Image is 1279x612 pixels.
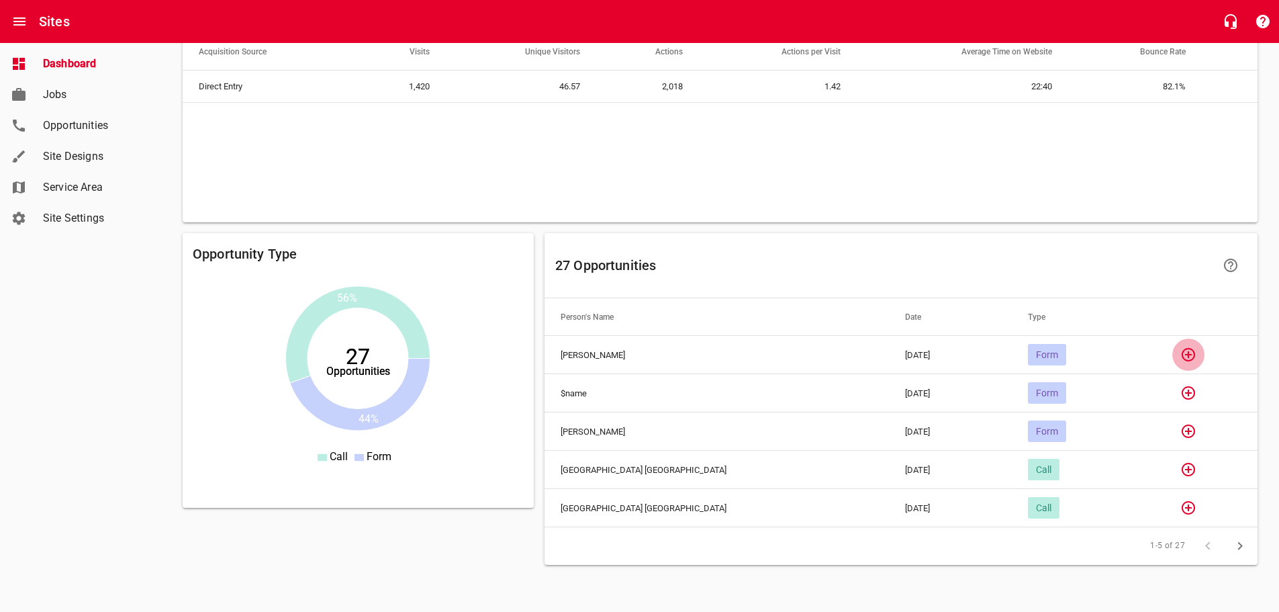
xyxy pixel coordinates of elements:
[1028,349,1066,360] span: Form
[43,118,145,134] span: Opportunities
[1028,502,1059,513] span: Call
[1028,497,1059,519] div: Call
[544,298,889,336] th: Person's Name
[43,56,145,72] span: Dashboard
[355,71,446,103] td: 1,420
[1028,459,1059,480] div: Call
[889,451,1012,489] td: [DATE]
[555,255,1212,276] h6: 27 Opportunities
[43,148,145,165] span: Site Designs
[857,33,1068,71] th: Average Time on Website
[446,71,596,103] td: 46.57
[889,298,1012,336] th: Date
[193,243,524,265] h6: Opportunity Type
[1150,539,1185,553] span: 1-5 of 27
[330,450,348,463] span: Call
[544,374,889,412] td: $name
[1028,388,1066,398] span: Form
[889,336,1012,374] td: [DATE]
[355,33,446,71] th: Visits
[1028,464,1059,475] span: Call
[889,489,1012,527] td: [DATE]
[889,412,1012,451] td: [DATE]
[544,451,889,489] td: [GEOGRAPHIC_DATA] [GEOGRAPHIC_DATA]
[1028,382,1066,404] div: Form
[446,33,596,71] th: Unique Visitors
[183,33,355,71] th: Acquisition Source
[367,450,391,463] span: Form
[596,71,699,103] td: 2,018
[699,71,856,103] td: 1.42
[1028,426,1066,437] span: Form
[544,412,889,451] td: [PERSON_NAME]
[1068,71,1202,103] td: 82.1%
[1028,344,1066,365] div: Form
[326,365,390,378] text: Opportunities
[1215,5,1247,38] button: Live Chat
[3,5,36,38] button: Open drawer
[43,87,145,103] span: Jobs
[596,33,699,71] th: Actions
[544,336,889,374] td: [PERSON_NAME]
[43,210,145,226] span: Site Settings
[699,33,856,71] th: Actions per Visit
[1215,249,1247,281] a: Learn more about your Opportunities
[346,344,370,369] text: 27
[1028,421,1066,442] div: Form
[359,412,379,425] text: 44%
[39,11,70,32] h6: Sites
[43,179,145,195] span: Service Area
[1247,5,1279,38] button: Support Portal
[544,489,889,527] td: [GEOGRAPHIC_DATA] [GEOGRAPHIC_DATA]
[1068,33,1202,71] th: Bounce Rate
[338,292,358,304] text: 56%
[1012,298,1156,336] th: Type
[183,71,355,103] td: Direct Entry
[889,374,1012,412] td: [DATE]
[857,71,1068,103] td: 22:40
